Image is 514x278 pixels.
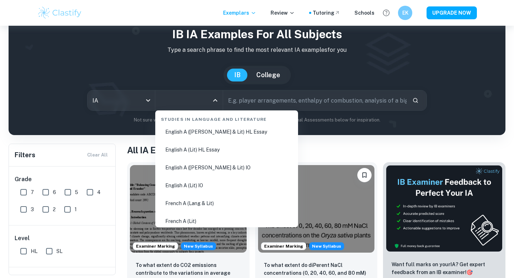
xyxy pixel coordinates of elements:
[258,165,375,253] img: ESS IA example thumbnail: To what extent do diPerent NaCl concentr
[158,159,295,176] li: English A ([PERSON_NAME] & Lit) IO
[158,110,295,125] div: Studies in Language and Literature
[261,243,306,249] span: Examiner Marking
[15,175,110,184] h6: Grade
[15,234,110,243] h6: Level
[31,188,34,196] span: 7
[158,195,295,212] li: French A (Lang & Lit)
[158,124,295,140] li: English A ([PERSON_NAME] & Lit) HL Essay
[309,242,344,250] div: Starting from the May 2026 session, the ESS IA requirements have changed. We created this exempla...
[87,90,155,110] div: IA
[31,205,34,213] span: 3
[380,7,392,19] button: Help and Feedback
[357,168,372,182] button: Bookmark
[210,95,220,105] button: Close
[158,142,295,158] li: English A (Lit) HL Essay
[56,247,62,255] span: SL
[227,69,248,81] button: IB
[14,116,500,124] p: Not sure what to search for? You can always look through our example Internal Assessments below f...
[386,165,503,252] img: Thumbnail
[53,205,56,213] span: 2
[14,46,500,54] p: Type a search phrase to find the most relevant IA examples for you
[31,247,37,255] span: HL
[223,90,407,110] input: E.g. player arrangements, enthalpy of combustion, analysis of a big city...
[409,94,422,106] button: Search
[313,9,340,17] a: Tutoring
[398,6,412,20] button: EK
[401,9,409,17] h6: EK
[392,260,497,276] p: Want full marks on your IA ? Get expert feedback from an IB examiner!
[133,243,178,249] span: Examiner Marking
[127,144,505,157] h1: All IA Examples
[181,242,216,250] span: New Syllabus
[158,177,295,194] li: English A (Lit) IO
[427,6,477,19] button: UPGRADE NOW
[37,6,82,20] img: Clastify logo
[53,188,56,196] span: 6
[14,26,500,43] h1: IB IA examples for all subjects
[75,188,78,196] span: 5
[354,9,374,17] a: Schools
[467,269,473,275] span: 🎯
[223,9,256,17] p: Exemplars
[181,242,216,250] div: Starting from the May 2026 session, the ESS IA requirements have changed. We created this exempla...
[158,213,295,229] li: French A (Lit)
[130,165,247,253] img: ESS IA example thumbnail: To what extent do CO2 emissions contribu
[249,69,287,81] button: College
[15,150,35,160] h6: Filters
[271,9,295,17] p: Review
[309,242,344,250] span: New Syllabus
[75,205,77,213] span: 1
[97,188,101,196] span: 4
